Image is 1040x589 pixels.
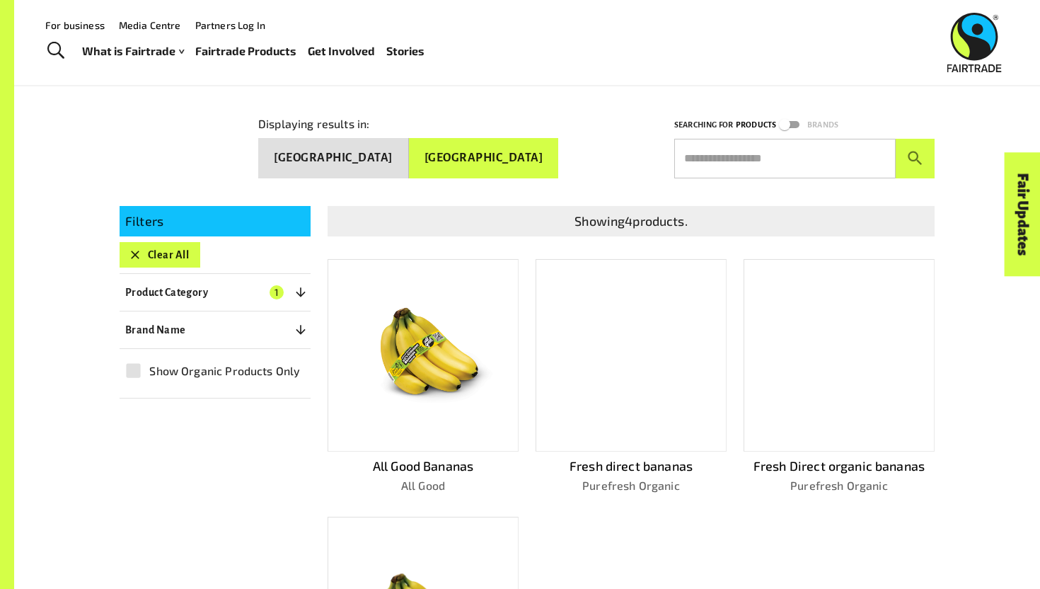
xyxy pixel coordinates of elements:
[333,212,929,231] p: Showing 4 products.
[195,19,265,31] a: Partners Log In
[308,41,375,62] a: Get Involved
[328,259,519,494] a: All Good BananasAll Good
[120,317,311,343] button: Brand Name
[328,457,519,476] p: All Good Bananas
[258,138,409,178] button: [GEOGRAPHIC_DATA]
[270,285,284,299] span: 1
[736,118,776,132] p: Products
[744,457,935,476] p: Fresh Direct organic bananas
[125,321,186,338] p: Brand Name
[386,41,424,62] a: Stories
[674,118,733,132] p: Searching for
[120,280,311,305] button: Product Category
[119,19,181,31] a: Media Centre
[807,118,838,132] p: Brands
[125,284,208,301] p: Product Category
[258,115,369,132] p: Displaying results in:
[536,477,727,494] p: Purefresh Organic
[536,259,727,494] a: Fresh direct bananasPurefresh Organic
[744,259,935,494] a: Fresh Direct organic bananasPurefresh Organic
[328,477,519,494] p: All Good
[149,362,300,379] span: Show Organic Products Only
[82,41,184,62] a: What is Fairtrade
[120,242,200,268] button: Clear All
[125,212,305,231] p: Filters
[409,138,559,178] button: [GEOGRAPHIC_DATA]
[744,477,935,494] p: Purefresh Organic
[195,41,296,62] a: Fairtrade Products
[536,457,727,476] p: Fresh direct bananas
[947,13,1002,72] img: Fairtrade Australia New Zealand logo
[45,19,105,31] a: For business
[38,33,73,69] a: Toggle Search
